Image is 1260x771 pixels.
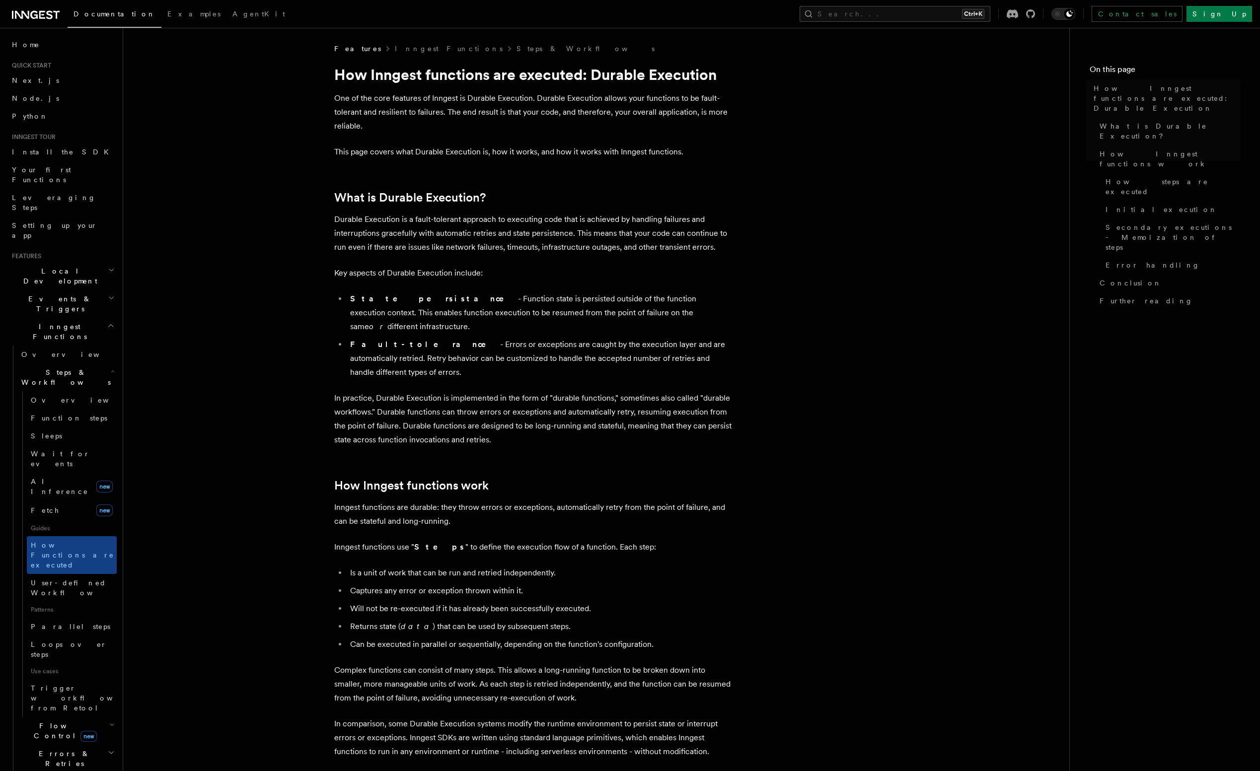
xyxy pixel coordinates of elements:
span: Sleeps [31,432,62,440]
p: This page covers what Durable Execution is, how it works, and how it works with Inngest functions. [334,145,732,159]
a: Secondary executions - Memoization of steps [1102,218,1240,256]
li: Is a unit of work that can be run and retried independently. [347,566,732,580]
div: Steps & Workflows [17,391,117,717]
button: Search...Ctrl+K [800,6,990,22]
p: Durable Execution is a fault-tolerant approach to executing code that is achieved by handling fai... [334,212,732,254]
kbd: Ctrl+K [962,9,984,19]
span: How Inngest functions work [1100,149,1240,169]
a: Contact sales [1092,6,1183,22]
a: Sign Up [1186,6,1252,22]
span: Guides [27,520,117,536]
a: How Functions are executed [27,536,117,574]
span: Setting up your app [12,221,97,239]
em: data [401,622,433,631]
a: Next.js [8,71,117,89]
a: Home [8,36,117,54]
li: Can be executed in parallel or sequentially, depending on the function's configuration. [347,637,732,651]
button: Steps & Workflows [17,363,117,391]
a: Overview [17,346,117,363]
span: AgentKit [232,10,285,18]
span: Examples [167,10,221,18]
a: Overview [27,391,117,409]
a: How steps are executed [1102,173,1240,201]
a: Error handling [1102,256,1240,274]
span: Initial execution [1106,205,1217,214]
span: Conclusion [1100,278,1162,288]
p: Complex functions can consist of many steps. This allows a long-running function to be broken dow... [334,663,732,705]
button: Flow Controlnew [17,717,117,745]
span: Your first Functions [12,166,71,184]
span: Local Development [8,266,108,286]
a: Function steps [27,409,117,427]
span: Use cases [27,663,117,679]
em: or [369,322,387,331]
a: AgentKit [226,3,291,27]
span: Flow Control [17,721,109,741]
a: What is Durable Execution? [334,191,486,205]
span: Leveraging Steps [12,194,96,211]
span: Next.js [12,76,59,84]
a: Node.js [8,89,117,107]
a: Initial execution [1102,201,1240,218]
span: new [80,731,97,742]
span: Trigger workflows from Retool [31,684,140,712]
span: How steps are executed [1106,177,1240,197]
li: Returns state ( ) that can be used by subsequent steps. [347,620,732,633]
a: Wait for events [27,445,117,473]
a: User-defined Workflows [27,574,117,602]
span: Parallel steps [31,623,110,631]
strong: State persistance [350,294,518,303]
a: Setting up your app [8,216,117,244]
p: Inngest functions use " " to define the execution flow of a function. Each step: [334,540,732,554]
span: Features [334,44,381,54]
p: One of the core features of Inngest is Durable Execution. Durable Execution allows your functions... [334,91,732,133]
p: In comparison, some Durable Execution systems modify the runtime environment to persist state or ... [334,717,732,759]
span: User-defined Workflows [31,579,120,597]
span: new [96,481,113,492]
button: Events & Triggers [8,290,117,318]
strong: Fault-tolerance [350,340,500,349]
li: - Function state is persisted outside of the function execution context. This enables function ex... [347,292,732,334]
span: Overview [21,350,124,358]
a: Inngest Functions [395,44,503,54]
span: Fetch [31,506,60,514]
span: Steps & Workflows [17,367,111,387]
a: Further reading [1096,292,1240,310]
li: - Errors or exceptions are caught by the execution layer and are automatically retried. Retry beh... [347,338,732,379]
a: Parallel steps [27,618,117,635]
a: AI Inferencenew [27,473,117,500]
a: What is Durable Execution? [1096,117,1240,145]
span: Home [12,40,40,50]
span: What is Durable Execution? [1100,121,1240,141]
li: Will not be re-executed if it has already been successfully executed. [347,602,732,616]
span: Inngest tour [8,133,56,141]
button: Inngest Functions [8,318,117,346]
h4: On this page [1090,64,1240,79]
span: How Inngest functions are executed: Durable Execution [1094,83,1240,113]
a: Loops over steps [27,635,117,663]
span: Overview [31,396,133,404]
span: Further reading [1100,296,1193,306]
li: Captures any error or exception thrown within it. [347,584,732,598]
span: Quick start [8,62,51,70]
a: How Inngest functions are executed: Durable Execution [1090,79,1240,117]
span: Node.js [12,94,59,102]
span: Error handling [1106,260,1200,270]
a: Conclusion [1096,274,1240,292]
button: Toggle dark mode [1051,8,1075,20]
a: Trigger workflows from Retool [27,679,117,717]
strong: Steps [414,542,465,552]
a: Sleeps [27,427,117,445]
p: Inngest functions are durable: they throw errors or exceptions, automatically retry from the poin... [334,500,732,528]
a: Leveraging Steps [8,189,117,216]
a: How Inngest functions work [334,479,489,492]
span: new [96,504,113,516]
span: Install the SDK [12,148,115,156]
span: Loops over steps [31,640,107,658]
a: Fetchnew [27,500,117,520]
a: How Inngest functions work [1096,145,1240,173]
span: Wait for events [31,450,90,468]
span: Errors & Retries [17,749,108,769]
button: Local Development [8,262,117,290]
a: Python [8,107,117,125]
